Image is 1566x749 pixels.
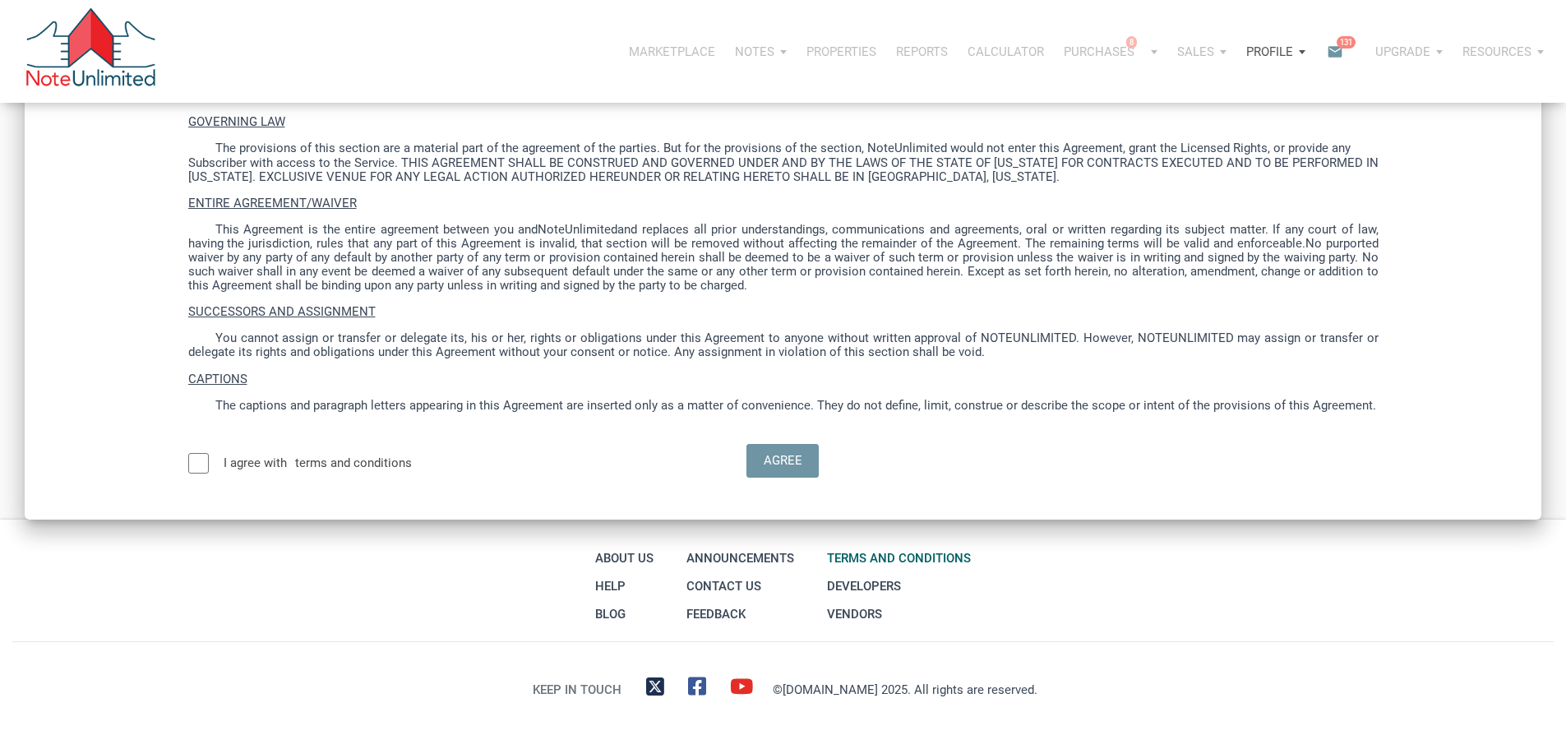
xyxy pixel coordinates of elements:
span: The provisions of this section are a material part of the agreement of the parties. But for the p... [188,141,1379,183]
a: Developers [823,572,975,600]
button: Reports [886,27,958,76]
a: About Us [591,544,658,572]
span: This Agreement is the entire agreement between you and [215,222,538,237]
button: Calculator [958,27,1054,76]
a: Blog [591,600,658,628]
span: You cannot assign or transfer or delegate its, his or her, rights or obligations under this Agree... [188,331,1379,359]
a: Terms and conditions [823,544,975,572]
div: ©[DOMAIN_NAME] 2025. All rights are reserved. [773,680,1037,700]
span: SUCCESSORS AND ASSIGNMENT [188,304,376,319]
button: Properties [797,27,886,76]
a: Contact Us [682,572,798,600]
span: No purported waiver by any party of any default by another party of any term or provision contain... [188,236,1379,293]
button: Marketplace [619,27,725,76]
span: and replaces all prior understandings, communications and agreements, oral or written regarding i... [188,222,1379,251]
button: Profile [1236,27,1315,76]
p: Profile [1246,44,1293,59]
label: terms and conditions [295,453,420,474]
label: I agree with [209,453,296,474]
a: Feedback [682,600,798,628]
a: Vendors [823,600,975,628]
span: GOVERNING LAW [188,114,285,129]
span: . [982,344,985,359]
p: Marketplace [629,44,715,59]
span: ENTIRE AGREEMENT/WAIVER [188,196,357,210]
p: Reports [896,44,948,59]
p: Properties [806,44,876,59]
span: The captions and paragraph letters appearing in this Agreement are inserted only as a matter of c... [215,398,1376,413]
p: Calculator [968,44,1044,59]
a: Announcements [682,544,798,572]
span: NoteUnlimited [538,222,617,237]
a: Help [591,572,658,600]
span: CAPTIONS [188,372,247,386]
